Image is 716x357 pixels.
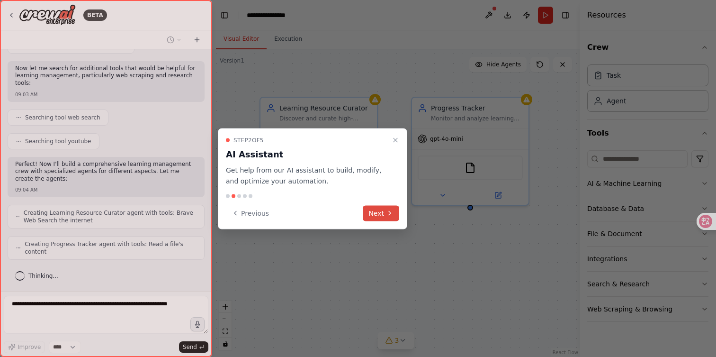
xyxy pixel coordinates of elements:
span: Step 2 of 5 [233,137,264,144]
h3: AI Assistant [226,148,388,161]
button: Next [363,205,399,221]
p: Get help from our AI assistant to build, modify, and optimize your automation. [226,165,388,187]
button: Hide left sidebar [218,9,231,22]
button: Previous [226,205,275,221]
button: Close walkthrough [390,135,401,146]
